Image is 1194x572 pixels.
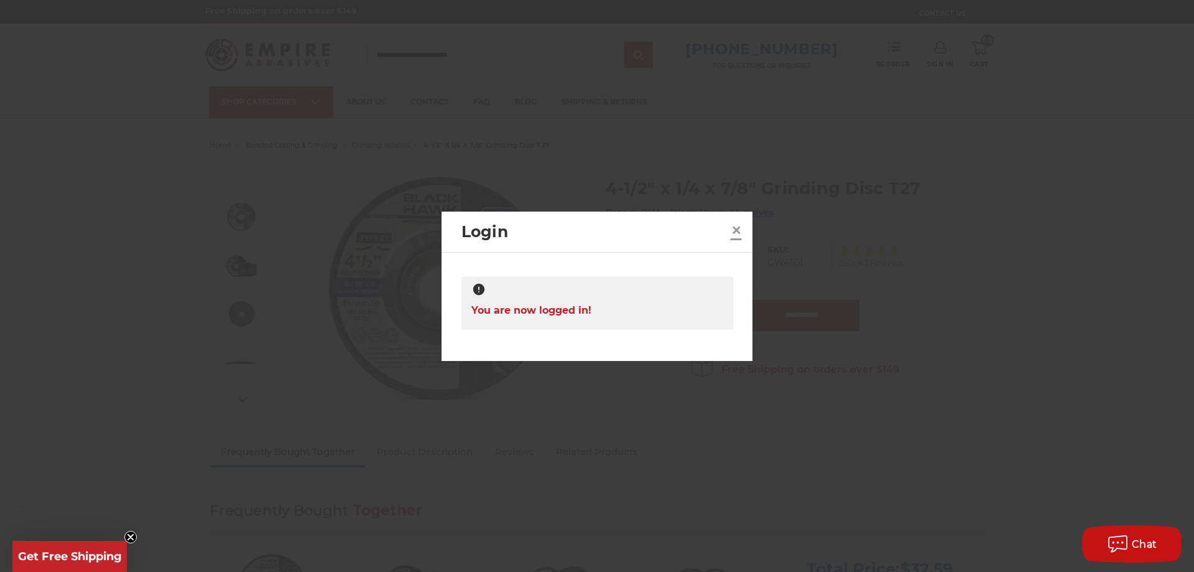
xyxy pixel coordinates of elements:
[1132,538,1157,550] span: Chat
[12,541,127,572] div: Get Free ShippingClose teaser
[1082,525,1182,563] button: Chat
[726,220,746,240] a: Close
[124,531,137,543] button: Close teaser
[731,218,742,242] span: ×
[461,220,726,244] h2: Login
[18,550,122,563] span: Get Free Shipping
[471,298,591,322] span: You are now logged in!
